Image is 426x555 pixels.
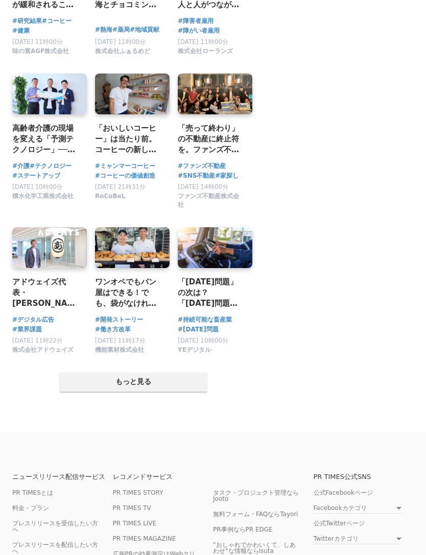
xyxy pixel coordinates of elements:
a: #熱海 [95,25,112,35]
button: もっと見る [60,372,207,392]
span: ファンズ不動産株式会社 [178,192,244,209]
a: Facebookカテゴリ [314,505,402,514]
a: 「[DATE]問題」の次は？「[DATE]問題」が畜産業を揺るがす理由 ～飼料が運べなくなる[PERSON_NAME]をどう乗り越えるか～ [178,276,244,309]
p: ニュースリリース配信サービス [12,473,113,480]
span: [DATE] 11時00分 [12,38,63,45]
a: #コーヒーの価値創造 [95,171,155,181]
a: #開発ストーリー [95,315,143,325]
a: プレスリリースを配信したい方へ [12,541,98,554]
span: 株式会社ローランズ [178,47,233,56]
span: #薬局 [112,25,130,35]
a: #障がい者雇用 [178,26,220,36]
a: タスク・プロジェクト管理ならJooto [213,489,299,502]
span: [DATE] 11時17分 [95,337,146,344]
span: 株式会社ふぁるめど [95,47,150,56]
a: Twitterカテゴリ [314,536,402,544]
a: #ステートアップ [12,171,60,181]
a: #ミャンマーコーヒー [95,161,155,171]
a: #[DATE]問題 [178,325,219,334]
span: 味の素AGF株式会社 [12,47,69,56]
a: PR TIMES MAGAZINE [113,535,176,542]
a: ファンズ不動産株式会社 [178,204,244,211]
a: #業界課題 [12,325,42,334]
a: PR TIMES STORY [113,489,163,496]
a: #働き方改革 [95,325,131,334]
a: #研究結果 [12,16,42,26]
a: ワンオペでもパン屋はできる！でも、袋がなければ無理だった...。ベーカリーの働き方を変える鮮度保持袋「パンおいしいまま」の開発秘話 [95,276,161,309]
span: 積水化学工業株式会社 [12,192,74,201]
a: RoCoBeL [95,195,125,202]
a: 「おいしいコーヒー」は当たり前。コーヒーの新しい価値創造に挑むConnected Coffee（つながるコーヒー）。 [95,123,161,156]
span: 株式会社アドウェイズ [12,346,74,354]
a: 株式会社アドウェイズ [12,349,74,356]
a: 味の素AGF株式会社 [12,50,69,57]
span: #地域貢献 [130,25,159,35]
a: PR TIMES LIVE [113,520,157,527]
a: 機能素材株式会社 [95,349,144,356]
a: 積水化学工業株式会社 [12,195,74,202]
span: [DATE] 11時00分 [178,38,228,45]
a: 無料フォーム・FAQならTayori [213,511,298,518]
a: プレスリリースを受信したい方へ [12,520,98,533]
a: #介護 [12,161,30,171]
span: YEデジタル [178,346,211,354]
span: [DATE] 10時00分 [12,183,63,190]
span: 機能素材株式会社 [95,346,144,354]
a: 高齢者介護の現場を変える「予測テクノロジー」──スタートアップと積水化学の共創が生んだ、次世代介護テックの最前線 [12,123,79,156]
span: RoCoBeL [95,192,125,201]
a: #SNS不動産 [178,171,215,181]
a: PR TIMESとは [12,489,53,496]
a: #家探し [215,171,239,181]
span: [DATE] 14時00分 [178,183,228,190]
a: 株式会社ローランズ [178,50,233,57]
a: #デジタル広告 [12,315,54,325]
a: #健康 [12,26,30,36]
span: [DATE] 10時00分 [178,337,228,344]
a: #持続可能な畜産業 [178,315,232,325]
a: "おしゃれでかわいくて、しあわせ"な情報ならisuta [213,541,296,554]
a: 公式Twitterページ [314,520,365,527]
a: YEデジタル [178,349,211,356]
p: レコメンドサービス [113,473,214,480]
a: #障害者雇用 [178,16,214,26]
a: 株式会社ふぁるめど [95,50,150,57]
a: PR TIMES TV [113,504,151,512]
a: 公式Facebookページ [314,489,373,496]
a: アドウェイズ代表・[PERSON_NAME]語る、総務省が示す「デジタル広告の適正かつ効果的な配信に向けた広告主等向けガイダンス」を受けて [12,276,79,309]
p: PR TIMES公式SNS [314,473,414,480]
a: #ファンズ不動産 [178,161,226,171]
span: [DATE] 11時22分 [12,337,63,344]
a: 「売って終わり」の不動産に終止符を。ファンズ不動産とお客様の”ずっと続くご縁”って？〜絆を育む感謝イベントに密着！〜 [178,123,244,156]
span: [DATE] 21時31分 [95,183,146,190]
a: #コーヒー [42,16,72,26]
a: 料金・プラン [12,504,49,512]
a: #テクノロジー [30,161,72,171]
a: PR事例ならPR EDGE [213,526,273,533]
